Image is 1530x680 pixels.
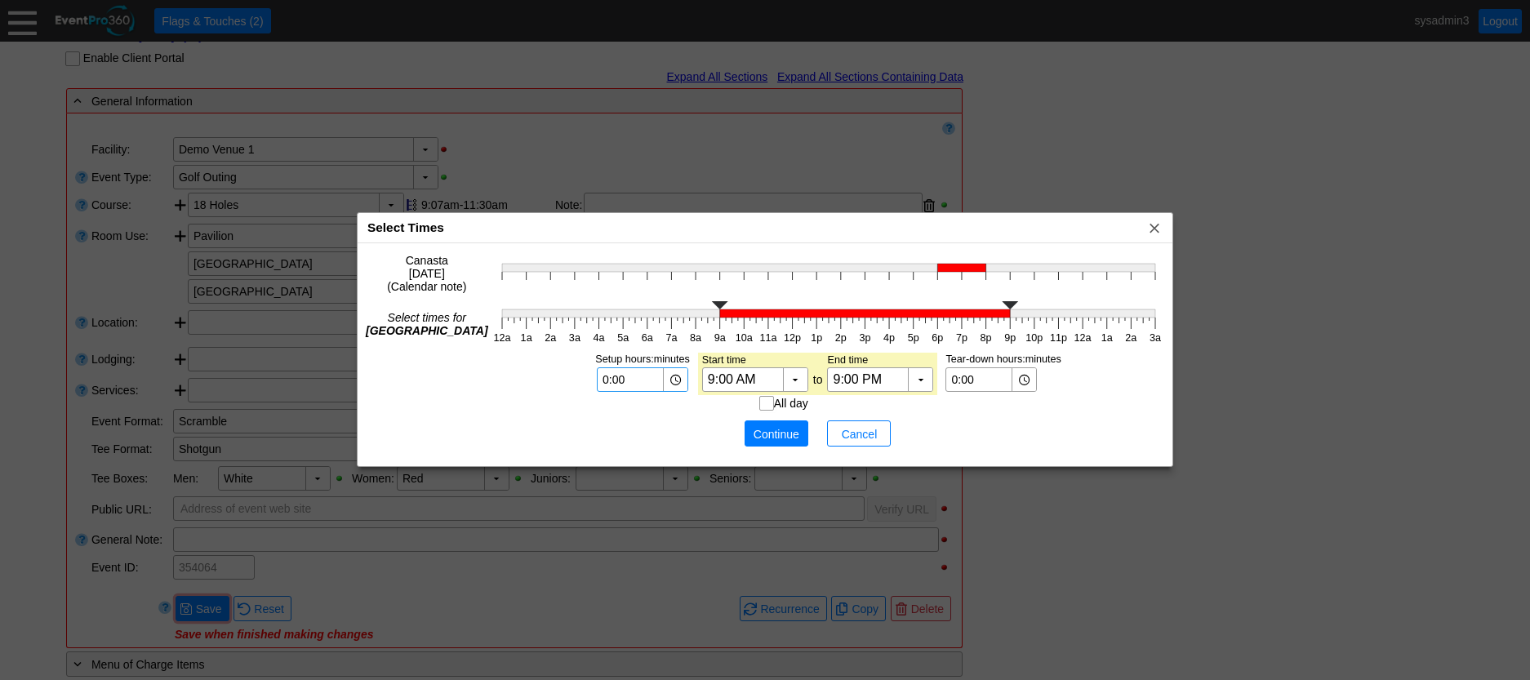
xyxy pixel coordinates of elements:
span: Continue [749,424,804,442]
text: 8a [690,332,701,344]
td: End time [826,353,937,367]
td: 6:00pm to 8:00pm [490,251,1168,296]
td: Tear-down hours:minutes [937,353,1061,366]
span: Canasta [406,254,448,267]
text: 12a [493,332,510,344]
span: [DATE] [409,267,445,280]
text: 6a [641,332,652,344]
text: 9a [714,332,725,344]
text: 2a [1125,332,1136,344]
td: to [809,367,827,395]
text: 4p [883,332,895,344]
text: 1a [520,332,531,344]
text: 7p [956,332,967,344]
b: [GEOGRAPHIC_DATA] [366,324,488,337]
text: 10a [735,332,752,344]
text: 2a [545,332,556,344]
text: 10p [1025,332,1043,344]
td: Select times for [366,297,488,351]
text: 5a [617,332,629,344]
text: 3p [859,332,870,344]
text: 11p [1050,332,1067,344]
span: Select Times [367,220,444,234]
text: 5p [907,332,918,344]
td: Start time [698,353,809,367]
text: 8p [980,332,991,344]
text: 4a [593,332,604,344]
text: 3a [1150,332,1161,344]
text: 2p [834,332,846,344]
text: 12p [784,332,801,344]
text: 6p [932,332,943,344]
text: 1p [811,332,822,344]
text: 7a [665,332,677,344]
text: 11a [759,332,776,344]
span: Cancel [831,424,887,442]
text: 3a [568,332,580,344]
label: All day [774,397,808,410]
span: (Calendar note) [387,280,466,293]
text: 12a [1074,332,1091,344]
text: 1a [1101,332,1112,344]
span: Continue [752,426,801,442]
text: 9p [1004,332,1016,344]
td: Setup hours:minutes [594,353,698,366]
span: Cancel [834,426,883,442]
